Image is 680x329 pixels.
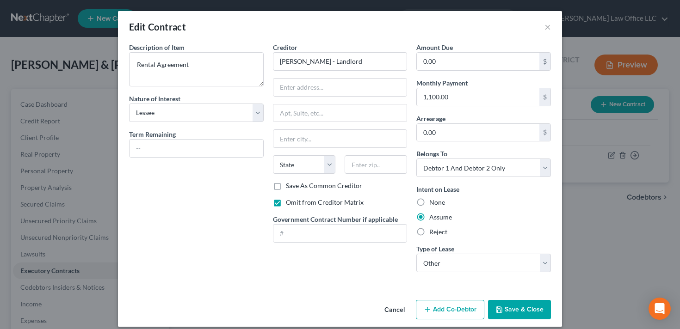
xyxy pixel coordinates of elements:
input: Enter city... [273,130,407,147]
label: Arrearage [416,114,445,123]
div: $ [539,88,550,106]
div: Open Intercom Messenger [649,298,671,320]
label: Monthly Payment [416,78,468,88]
input: 0.00 [417,53,539,70]
input: Enter zip.. [345,155,407,174]
label: Reject [429,227,447,237]
label: Term Remaining [129,129,176,139]
input: -- [130,140,263,157]
div: $ [539,124,550,141]
label: Government Contract Number if applicable [273,214,398,224]
input: Apt, Suite, etc... [273,104,407,122]
span: Description of Item [129,43,185,51]
label: Intent on Lease [416,184,459,194]
label: Amount Due [416,43,453,52]
button: Cancel [377,301,412,319]
label: None [429,198,445,207]
div: Edit Contract [129,20,186,33]
button: × [544,21,551,32]
input: Search creditor by name... [273,52,408,71]
label: Omit from Creditor Matrix [286,198,364,207]
div: $ [539,53,550,70]
label: Nature of Interest [129,94,180,104]
span: Type of Lease [416,245,454,253]
input: Enter address... [273,79,407,96]
label: Assume [429,213,452,222]
span: Creditor [273,43,297,51]
button: Add Co-Debtor [416,300,484,319]
input: 0.00 [417,124,539,141]
span: Belongs To [416,150,447,158]
input: # [273,225,407,242]
label: Save As Common Creditor [286,181,362,190]
input: 0.00 [417,88,539,106]
button: Save & Close [488,300,551,319]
